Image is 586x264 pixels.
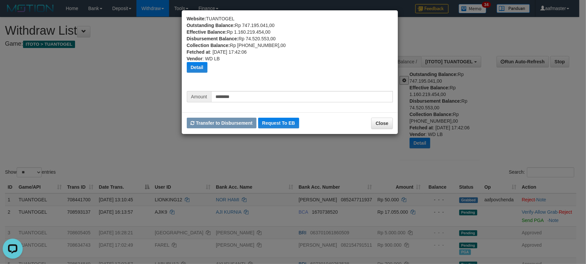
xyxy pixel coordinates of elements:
[187,15,393,91] div: TUANTOGEL Rp 747.195.041,00 Rp 1.160.219.454,00 Rp 74.520.553,00 Rp [PHONE_NUMBER],00 : [DATE] 17...
[187,62,207,73] button: Detail
[187,16,206,21] b: Website:
[187,36,239,41] b: Disbursement Balance:
[187,118,257,128] button: Transfer to Disbursement
[187,91,211,102] span: Amount
[371,118,393,129] button: Close
[258,118,299,128] button: Request To EB
[187,23,235,28] b: Outstanding Balance:
[187,43,230,48] b: Collection Balance:
[3,3,23,23] button: Open LiveChat chat widget
[187,56,202,61] b: Vendor
[187,29,227,35] b: Effective Balance:
[187,49,210,55] b: Fetched at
